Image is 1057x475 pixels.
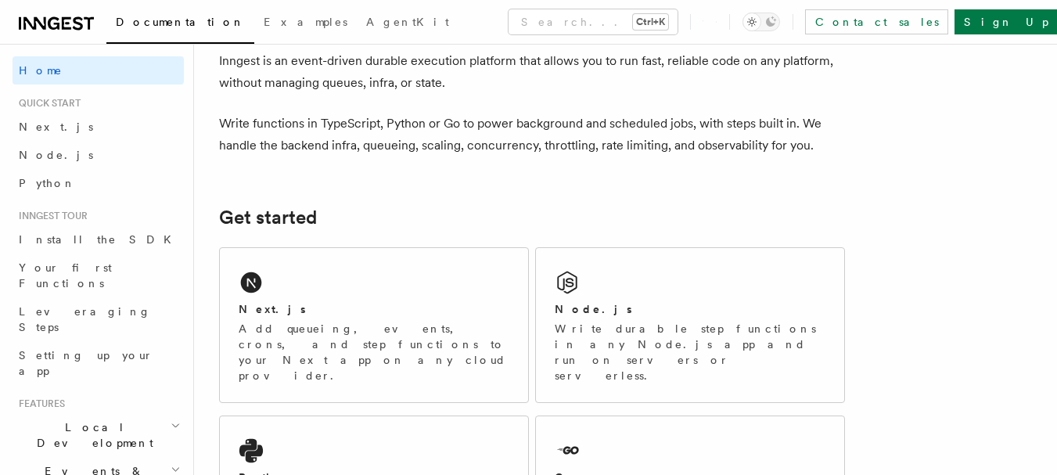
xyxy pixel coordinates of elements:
a: Python [13,169,184,197]
span: AgentKit [366,16,449,28]
a: Install the SDK [13,225,184,254]
a: Leveraging Steps [13,297,184,341]
p: Add queueing, events, crons, and step functions to your Next app on any cloud provider. [239,321,509,383]
a: Node.js [13,141,184,169]
span: Install the SDK [19,233,181,246]
a: Node.jsWrite durable step functions in any Node.js app and run on servers or serverless. [535,247,845,403]
span: Inngest tour [13,210,88,222]
button: Local Development [13,413,184,457]
span: Quick start [13,97,81,110]
a: Get started [219,207,317,229]
a: AgentKit [357,5,458,42]
a: Next.jsAdd queueing, events, crons, and step functions to your Next app on any cloud provider. [219,247,529,403]
p: Write durable step functions in any Node.js app and run on servers or serverless. [555,321,825,383]
a: Your first Functions [13,254,184,297]
p: Inngest is an event-driven durable execution platform that allows you to run fast, reliable code ... [219,50,845,94]
span: Node.js [19,149,93,161]
span: Features [13,398,65,410]
kbd: Ctrl+K [633,14,668,30]
span: Your first Functions [19,261,112,290]
span: Examples [264,16,347,28]
span: Setting up your app [19,349,153,377]
span: Python [19,177,76,189]
a: Contact sales [805,9,948,34]
span: Home [19,63,63,78]
button: Toggle dark mode [742,13,780,31]
button: Search...Ctrl+K [509,9,678,34]
a: Next.js [13,113,184,141]
h2: Next.js [239,301,306,317]
a: Examples [254,5,357,42]
span: Leveraging Steps [19,305,151,333]
a: Setting up your app [13,341,184,385]
span: Local Development [13,419,171,451]
h2: Node.js [555,301,632,317]
a: Documentation [106,5,254,44]
span: Next.js [19,121,93,133]
span: Documentation [116,16,245,28]
p: Write functions in TypeScript, Python or Go to power background and scheduled jobs, with steps bu... [219,113,845,157]
a: Home [13,56,184,85]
